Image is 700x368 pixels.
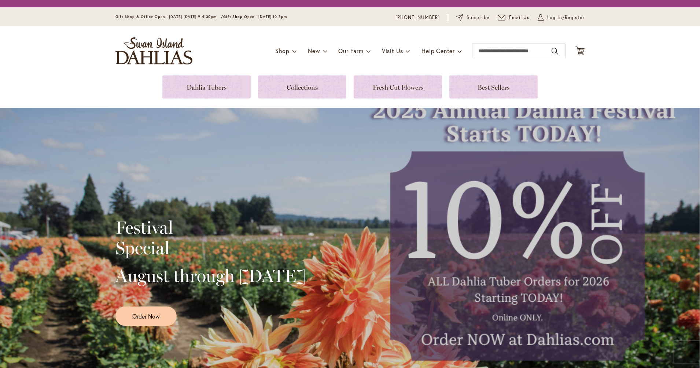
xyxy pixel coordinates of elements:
span: Subscribe [467,14,490,21]
a: Log In/Register [538,14,585,21]
button: Search [552,45,558,57]
span: Our Farm [338,47,363,55]
a: store logo [115,37,192,64]
span: Order Now [132,312,160,320]
span: Log In/Register [547,14,585,21]
span: Help Center [421,47,455,55]
a: Email Us [498,14,530,21]
span: Shop [275,47,290,55]
h2: Festival Special [115,217,306,258]
a: Subscribe [456,14,490,21]
h2: August through [DATE] [115,265,306,286]
a: [PHONE_NUMBER] [395,14,440,21]
span: Gift Shop Open - [DATE] 10-3pm [223,14,287,19]
span: Visit Us [382,47,403,55]
span: New [308,47,320,55]
span: Email Us [509,14,530,21]
span: Gift Shop & Office Open - [DATE]-[DATE] 9-4:30pm / [115,14,223,19]
a: Order Now [115,306,177,326]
